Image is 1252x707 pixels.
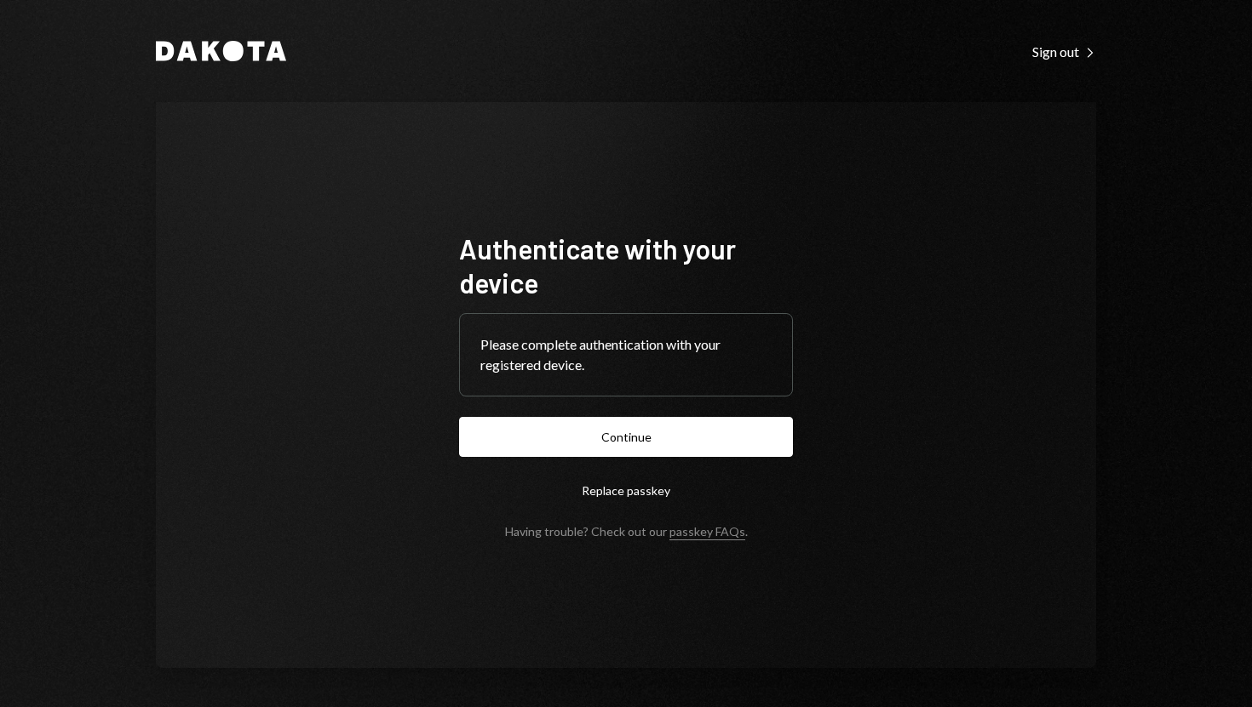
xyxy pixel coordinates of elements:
[480,334,772,375] div: Please complete authentication with your registered device.
[1032,42,1096,60] a: Sign out
[669,524,745,540] a: passkey FAQs
[1032,43,1096,60] div: Sign out
[505,524,748,539] div: Having trouble? Check out our .
[459,470,793,510] button: Replace passkey
[459,417,793,457] button: Continue
[459,231,793,299] h1: Authenticate with your device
